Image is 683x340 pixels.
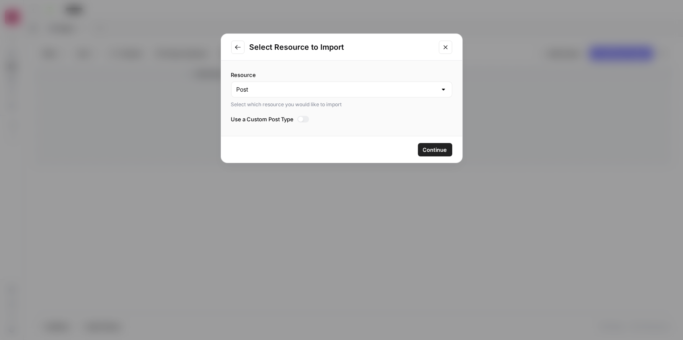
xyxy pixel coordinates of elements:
span: Continue [423,146,447,154]
button: Continue [418,143,452,156]
label: Resource [231,71,452,79]
button: Close modal [439,41,452,54]
button: Go to previous step [231,41,245,54]
label: Use a Custom Post Type [231,115,452,123]
input: Post [237,85,437,94]
h2: Select Resource to Import [250,41,434,53]
div: Select which resource you would like to import [231,101,452,108]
